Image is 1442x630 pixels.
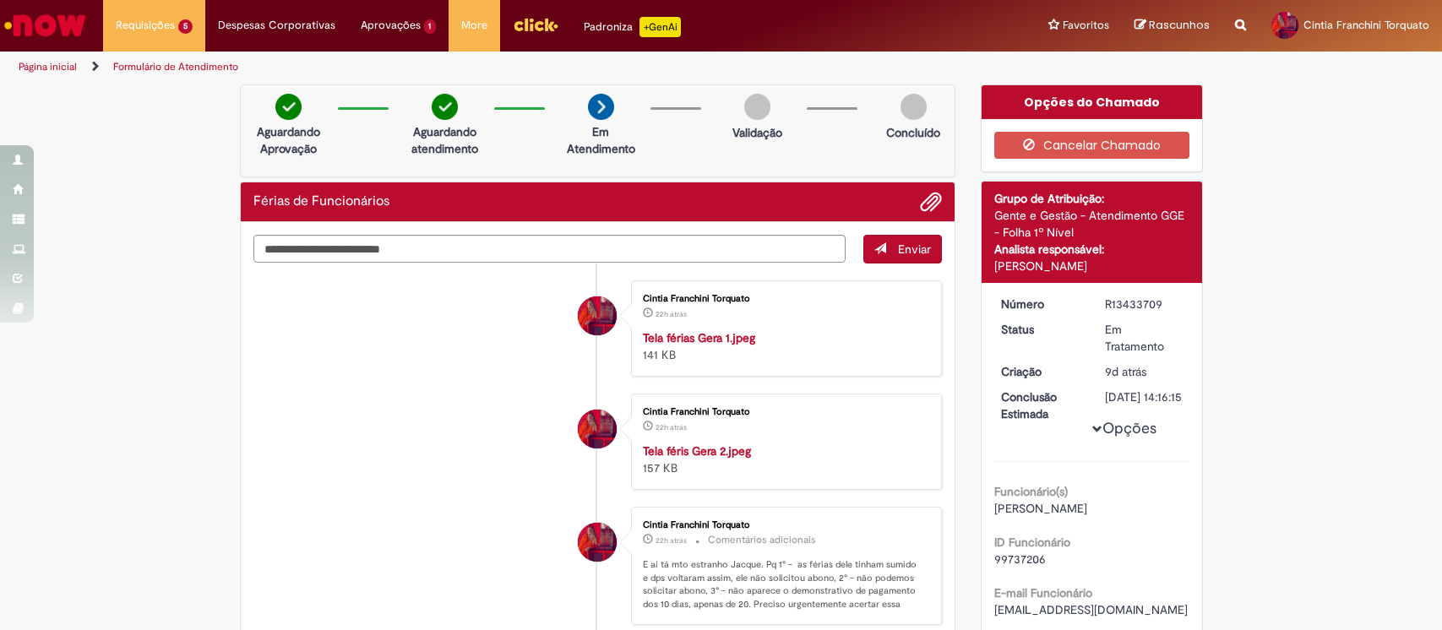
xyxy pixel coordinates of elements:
[275,94,302,120] img: check-circle-green.png
[361,17,421,34] span: Aprovações
[1105,364,1146,379] span: 9d atrás
[656,309,687,319] time: 28/08/2025 10:33:07
[643,294,924,304] div: Cintia Franchini Torquato
[1105,364,1146,379] time: 20/08/2025 17:02:51
[1105,296,1184,312] div: R13433709
[732,124,782,141] p: Validação
[19,60,77,73] a: Página inicial
[994,207,1189,241] div: Gente e Gestão - Atendimento GGE - Folha 1º Nível
[898,242,931,257] span: Enviar
[643,330,755,345] a: Tela férias Gera 1.jpeg
[988,321,1092,338] dt: Status
[1149,17,1210,33] span: Rascunhos
[988,296,1092,312] dt: Número
[994,258,1189,274] div: [PERSON_NAME]
[178,19,193,34] span: 5
[560,123,642,157] p: Em Atendimento
[988,388,1092,422] dt: Conclusão Estimada
[13,52,949,83] ul: Trilhas de página
[253,194,389,209] h2: Férias de Funcionários Histórico de tíquete
[643,443,751,459] a: Tela féris Gera 2.jpeg
[1105,388,1184,405] div: [DATE] 14:16:15
[1063,17,1109,34] span: Favoritos
[988,363,1092,380] dt: Criação
[218,17,335,34] span: Despesas Corporativas
[982,85,1202,119] div: Opções do Chamado
[994,484,1068,499] b: Funcionário(s)
[994,535,1070,550] b: ID Funcionário
[863,235,942,263] button: Enviar
[584,17,681,37] div: Padroniza
[643,520,924,530] div: Cintia Franchini Torquato
[643,407,924,417] div: Cintia Franchini Torquato
[656,422,687,432] span: 22h atrás
[656,422,687,432] time: 28/08/2025 10:33:06
[994,190,1189,207] div: Grupo de Atribuição:
[424,19,437,34] span: 1
[994,501,1087,516] span: [PERSON_NAME]
[1105,363,1184,380] div: 20/08/2025 17:02:51
[513,12,558,37] img: click_logo_yellow_360x200.png
[578,523,617,562] div: Cintia Franchini Torquato
[432,94,458,120] img: check-circle-green.png
[886,124,940,141] p: Concluído
[643,329,924,363] div: 141 KB
[253,235,846,263] textarea: Digite sua mensagem aqui...
[1135,18,1210,34] a: Rascunhos
[578,410,617,448] div: Cintia Franchini Torquato
[461,17,487,34] span: More
[656,535,687,546] time: 28/08/2025 10:31:47
[901,94,927,120] img: img-circle-grey.png
[920,191,942,213] button: Adicionar anexos
[994,602,1188,617] span: [EMAIL_ADDRESS][DOMAIN_NAME]
[248,123,329,157] p: Aguardando Aprovação
[2,8,89,42] img: ServiceNow
[994,241,1189,258] div: Analista responsável:
[588,94,614,120] img: arrow-next.png
[994,132,1189,159] button: Cancelar Chamado
[708,533,816,547] small: Comentários adicionais
[116,17,175,34] span: Requisições
[1105,321,1184,355] div: Em Tratamento
[656,535,687,546] span: 22h atrás
[656,309,687,319] span: 22h atrás
[643,558,924,611] p: E aí tá mto estranho Jacque. Pq 1° - as férias dele tinham sumido e dps voltaram assim, ele não s...
[578,296,617,335] div: Cintia Franchini Torquato
[643,443,924,476] div: 157 KB
[994,551,1046,567] span: 99737206
[113,60,238,73] a: Formulário de Atendimento
[404,123,486,157] p: Aguardando atendimento
[1303,18,1429,32] span: Cintia Franchini Torquato
[639,17,681,37] p: +GenAi
[744,94,770,120] img: img-circle-grey.png
[994,585,1092,600] b: E-mail Funcionário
